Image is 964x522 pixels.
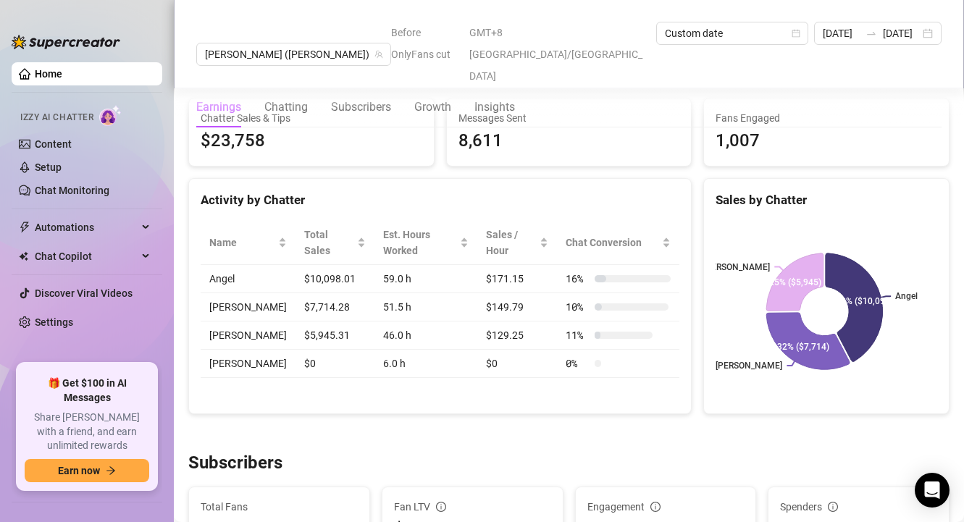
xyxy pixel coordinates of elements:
span: Chat Conversion [566,235,659,251]
span: 0 % [566,355,589,371]
span: calendar [792,29,800,38]
div: Sales by Chatter [716,190,937,210]
th: Name [201,221,296,265]
img: logo-BBDzfeDw.svg [12,35,120,49]
span: arrow-right [106,466,116,476]
div: Fan LTV [394,499,551,515]
span: 11 % [566,327,589,343]
text: [PERSON_NAME] [704,262,771,272]
div: Open Intercom Messenger [915,473,950,508]
img: Chat Copilot [19,251,28,261]
div: Insights [474,98,515,116]
div: Engagement [587,499,745,515]
a: Home [35,68,62,80]
span: swap-right [865,28,877,39]
div: Activity by Chatter [201,190,679,210]
td: Angel [201,265,296,293]
span: Share [PERSON_NAME] with a friend, and earn unlimited rewards [25,411,149,453]
span: thunderbolt [19,222,30,233]
td: $5,945.31 [296,321,374,350]
div: Spenders [780,499,937,515]
div: 1,007 [716,127,937,155]
input: End date [883,25,920,41]
td: 59.0 h [374,265,478,293]
img: AI Chatter [99,105,122,126]
span: 10 % [566,299,589,315]
span: Total Fans [201,499,358,515]
span: 16 % [566,271,589,287]
td: $149.79 [477,293,557,321]
span: Name [209,235,275,251]
span: info-circle [650,502,661,512]
div: Chatting [264,98,308,116]
div: 8,611 [458,127,680,155]
span: Total Sales [304,227,354,258]
span: Earn now [58,465,100,476]
span: 🎁 Get $100 in AI Messages [25,376,149,405]
span: Custom date [665,22,800,44]
span: info-circle [436,502,446,512]
div: Earnings [196,98,241,116]
span: Jaylie (jaylietori) [205,43,382,65]
span: Sales / Hour [486,227,537,258]
td: 51.5 h [374,293,478,321]
div: Growth [414,98,451,116]
td: [PERSON_NAME] [201,293,296,321]
h3: Subscribers [188,452,282,475]
td: $171.15 [477,265,557,293]
span: Automations [35,216,138,239]
td: $7,714.28 [296,293,374,321]
a: Discover Viral Videos [35,287,133,299]
span: GMT+8 [GEOGRAPHIC_DATA]/[GEOGRAPHIC_DATA] [469,22,647,87]
td: [PERSON_NAME] [201,321,296,350]
span: Before OnlyFans cut [391,22,461,65]
span: Izzy AI Chatter [20,111,93,125]
input: Start date [823,25,860,41]
div: Est. Hours Worked [383,227,458,258]
td: $129.25 [477,321,557,350]
text: [PERSON_NAME] [716,361,783,371]
td: $0 [477,350,557,378]
div: Subscribers [331,98,391,116]
td: $10,098.01 [296,265,374,293]
a: Settings [35,316,73,328]
a: Chat Monitoring [35,185,109,196]
td: [PERSON_NAME] [201,350,296,378]
a: Setup [35,161,62,173]
span: to [865,28,877,39]
span: team [374,50,383,59]
th: Chat Conversion [557,221,679,265]
th: Total Sales [296,221,374,265]
td: 6.0 h [374,350,478,378]
td: 46.0 h [374,321,478,350]
th: Sales / Hour [477,221,557,265]
button: Earn nowarrow-right [25,459,149,482]
a: Content [35,138,72,150]
span: Chat Copilot [35,245,138,268]
span: info-circle [828,502,838,512]
td: $0 [296,350,374,378]
text: Angel [895,291,918,301]
span: $23,758 [201,127,422,155]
